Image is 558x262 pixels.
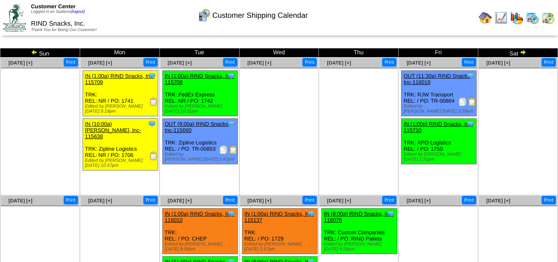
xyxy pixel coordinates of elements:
a: IN (9:00a) RIND Snacks, Inc-116076 [324,211,393,223]
img: Tooltip [227,209,235,218]
a: IN (1:00a) RIND Snacks, Inc-116010 [165,211,234,223]
a: [DATE] [+] [247,198,271,204]
button: Print [223,196,237,204]
div: TRK: FedEx Express REL: NR / PO: 1742 [162,71,237,116]
span: [DATE] [+] [8,198,32,204]
td: Tue [159,48,239,58]
img: calendarcustomer.gif [197,9,211,22]
a: OUT (11:30a) RIND Snacks, Inc-116019 [404,73,471,85]
a: [DATE] [+] [486,60,510,66]
a: [DATE] [+] [486,198,510,204]
a: [DATE] [+] [8,60,32,66]
img: Packing Slip [219,146,228,154]
img: calendarprod.gif [526,11,539,24]
img: Tooltip [227,72,235,80]
td: Mon [80,48,159,58]
a: IN (1:00a) RIND Snacks, Inc-115709 [85,73,154,85]
div: Edited by [PERSON_NAME] [DATE] 1:32pm [404,152,476,162]
img: Bill of Lading [468,98,476,106]
a: [DATE] [+] [88,60,112,66]
a: [DATE] [+] [407,60,431,66]
div: Edited by [PERSON_NAME] [DATE] 3:39pm [404,104,476,114]
td: Thu [319,48,399,58]
td: Sun [0,48,80,58]
button: Print [462,196,476,204]
div: TRK: Zipline Logistics REL: / PO: TR-00853 [162,119,237,164]
a: [DATE] [+] [327,60,351,66]
a: IN (1:00a) RIND Snacks, Inc-115137 [245,211,314,223]
img: Receiving Document [150,152,158,160]
button: Print [64,196,78,204]
img: ZoRoCo_Logo(Green%26Foil)%20jpg.webp [3,4,26,31]
span: Logged in as Sadams [31,10,85,14]
button: Print [382,58,397,67]
a: IN (10:00a) [PERSON_NAME], Inc-115638 [85,121,141,139]
img: home.gif [479,11,492,24]
img: graph.gif [510,11,523,24]
div: TRK: Zipline Logistics REL: NR / PO: 1706 [83,119,158,171]
img: line_graph.gif [494,11,508,24]
div: TRK: RJW Transport REL: / PO: TR-00864 [401,71,477,116]
span: Thank You for Being Our Customer! [31,28,97,32]
button: Print [302,58,317,67]
button: Print [382,196,397,204]
a: [DATE] [+] [168,198,192,204]
div: Edited by [PERSON_NAME] [DATE] 9:19pm [85,104,158,114]
button: Print [223,58,237,67]
td: Wed [239,48,319,58]
button: Print [143,196,158,204]
a: IN (1:00p) RIND Snacks, Inc-115710 [404,121,473,133]
div: TRK: Custom Companies REL: / PO: RIND Pallets [322,209,397,254]
div: TRK: REL: NR / PO: 1741 [83,71,158,116]
div: Edited by [PERSON_NAME] [DATE] 2:57pm [245,242,317,252]
img: Tooltip [466,72,475,80]
button: Print [462,58,476,67]
a: IN (1:00a) RIND Snacks, Inc-115708 [165,73,234,85]
div: Edited by [PERSON_NAME] [DATE] 8:56pm [165,242,237,252]
div: TRK: XPO Logistics REL: / PO: 1750 [401,119,477,164]
img: calendarinout.gif [541,11,555,24]
img: Tooltip [227,120,235,128]
a: [DATE] [+] [327,198,351,204]
div: Edited by [PERSON_NAME] [DATE] 10:31pm [165,104,237,114]
img: Tooltip [307,209,315,218]
img: arrowleft.gif [31,49,38,55]
img: Tooltip [466,120,475,128]
a: [DATE] [+] [88,198,112,204]
img: Receiving Document [150,98,158,106]
td: Sat [478,48,558,58]
img: Tooltip [387,209,395,218]
a: OUT (9:00a) RIND Snacks, Inc-115660 [165,121,230,133]
span: [DATE] [+] [247,60,271,66]
span: Customer Center [31,3,76,10]
div: Edited by [PERSON_NAME] [DATE] 9:28pm [324,242,397,252]
a: (logout) [71,10,85,14]
button: Print [541,196,556,204]
img: Packing Slip [458,98,467,106]
button: Print [64,58,78,67]
img: Bill of Lading [229,146,237,154]
button: Print [143,58,158,67]
span: RIND Snacks, Inc. [31,20,85,27]
a: [DATE] [+] [407,198,431,204]
button: Print [541,58,556,67]
div: TRK: REL: / PO: CHEP [162,209,237,254]
td: Fri [399,48,478,58]
button: Print [302,196,317,204]
img: Tooltip [148,120,156,128]
a: [DATE] [+] [168,60,192,66]
img: arrowright.gif [520,49,526,55]
div: Edited by [PERSON_NAME] [DATE] 10:37pm [85,158,158,168]
img: Tooltip [148,72,156,80]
